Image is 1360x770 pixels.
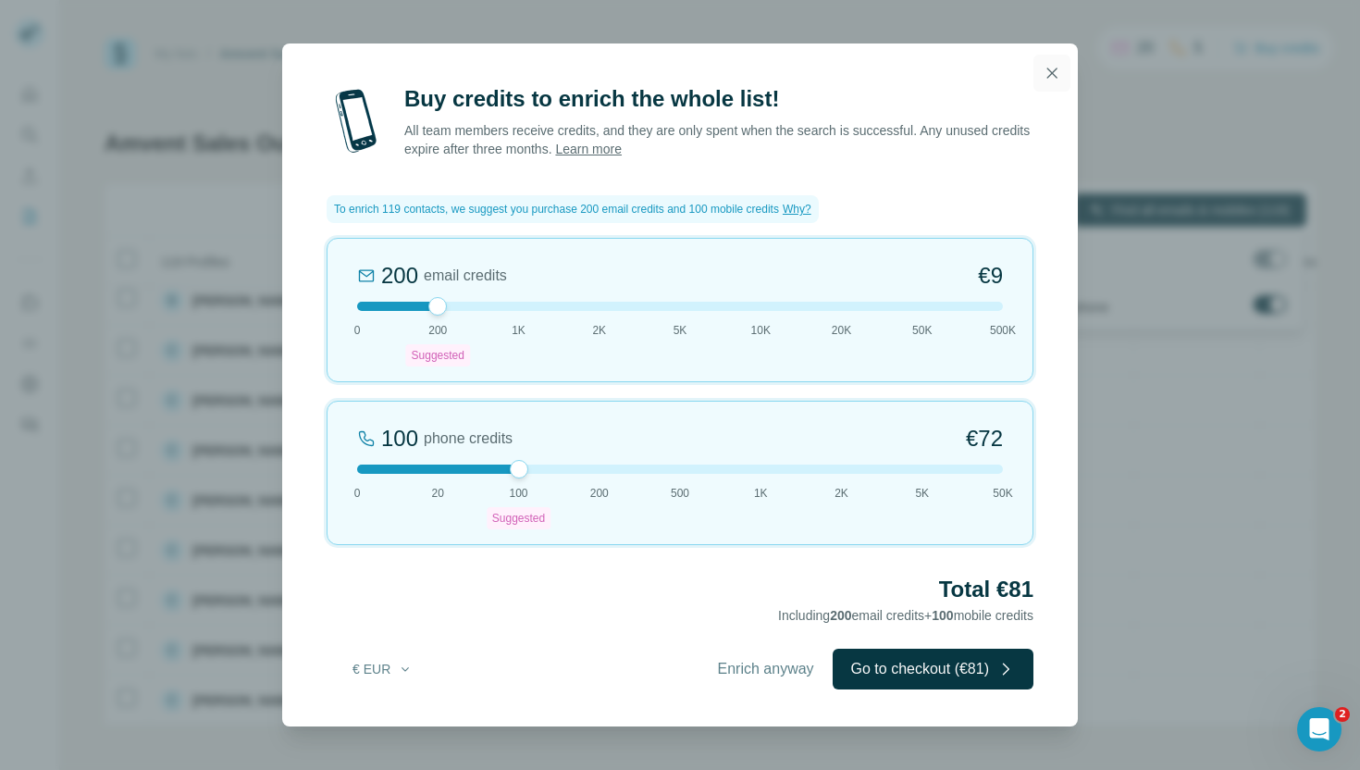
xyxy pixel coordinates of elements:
[1335,707,1350,722] span: 2
[978,261,1003,291] span: €9
[832,322,851,339] span: 20K
[592,322,606,339] span: 2K
[381,424,418,453] div: 100
[381,261,418,291] div: 200
[590,485,609,502] span: 200
[334,201,779,217] span: To enrich 119 contacts, we suggest you purchase 200 email credits and 100 mobile credits
[751,322,771,339] span: 10K
[932,608,953,623] span: 100
[993,485,1012,502] span: 50K
[754,485,768,502] span: 1K
[432,485,444,502] span: 20
[406,344,470,366] div: Suggested
[487,507,550,529] div: Suggested
[830,608,851,623] span: 200
[404,121,1033,158] p: All team members receive credits, and they are only spent when the search is successful. Any unus...
[718,658,814,680] span: Enrich anyway
[966,424,1003,453] span: €72
[778,608,1033,623] span: Including email credits + mobile credits
[340,652,426,686] button: € EUR
[912,322,932,339] span: 50K
[674,322,687,339] span: 5K
[512,322,525,339] span: 1K
[783,203,811,216] span: Why?
[555,142,622,156] a: Learn more
[509,485,527,502] span: 100
[424,428,513,450] span: phone credits
[833,649,1033,689] button: Go to checkout (€81)
[327,575,1033,604] h2: Total €81
[699,649,833,689] button: Enrich anyway
[428,322,447,339] span: 200
[990,322,1016,339] span: 500K
[1297,707,1341,751] iframe: Intercom live chat
[424,265,507,287] span: email credits
[354,322,361,339] span: 0
[835,485,848,502] span: 2K
[354,485,361,502] span: 0
[327,84,386,158] img: mobile-phone
[671,485,689,502] span: 500
[915,485,929,502] span: 5K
